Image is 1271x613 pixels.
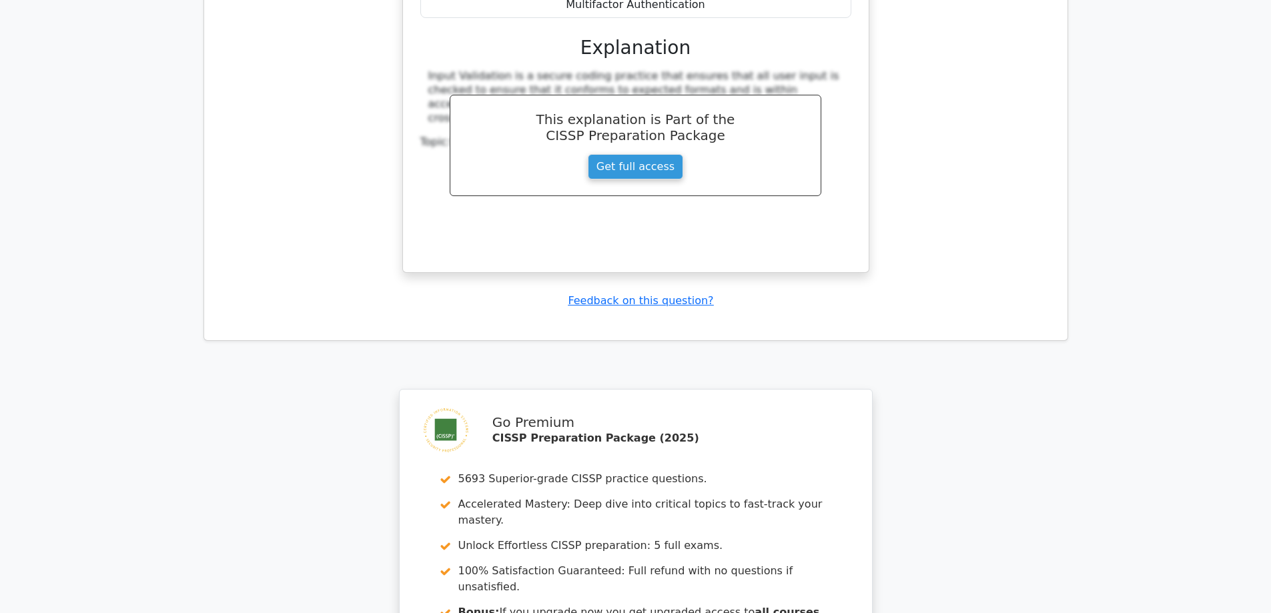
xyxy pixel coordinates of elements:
a: Feedback on this question? [568,294,713,307]
div: Topic: [420,135,851,149]
a: Get full access [588,154,683,179]
h3: Explanation [428,37,843,59]
div: Input Validation is a secure coding practice that ensures that all user input is checked to ensur... [428,69,843,125]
